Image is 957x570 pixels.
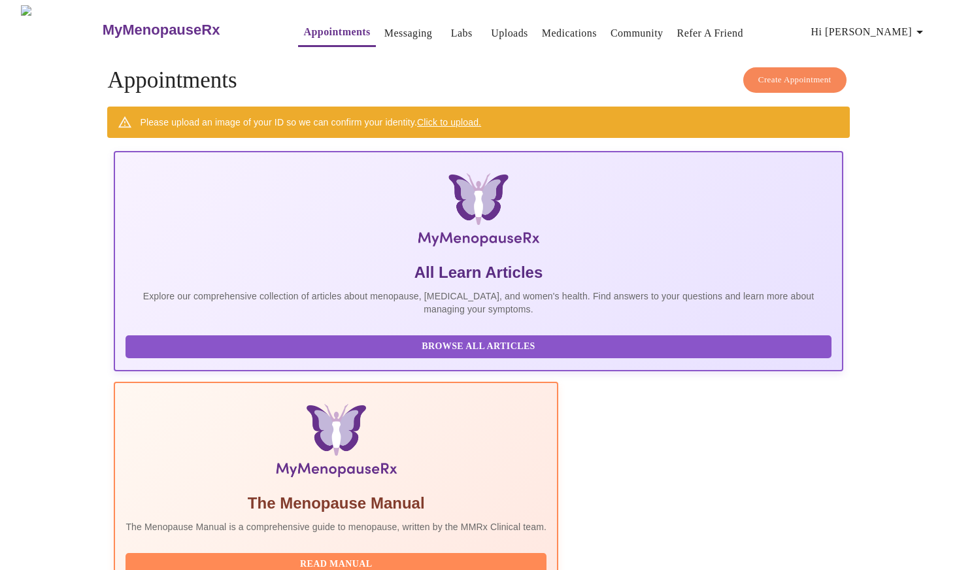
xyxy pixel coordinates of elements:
h5: All Learn Articles [126,262,831,283]
img: Menopause Manual [193,404,480,482]
button: Browse All Articles [126,335,831,358]
a: Medications [542,24,597,42]
button: Hi [PERSON_NAME] [806,19,933,45]
button: Messaging [379,20,437,46]
a: Community [611,24,663,42]
span: Hi [PERSON_NAME] [811,23,928,41]
button: Medications [537,20,602,46]
button: Uploads [486,20,533,46]
div: Please upload an image of your ID so we can confirm your identity. [140,110,481,134]
a: Browse All Articles [126,340,834,351]
a: Appointments [303,23,370,41]
h3: MyMenopauseRx [103,22,220,39]
a: MyMenopauseRx [101,7,272,53]
a: Read Manual [126,558,550,569]
button: Labs [441,20,482,46]
a: Messaging [384,24,432,42]
a: Click to upload. [417,117,481,127]
h4: Appointments [107,67,849,93]
button: Refer a Friend [672,20,749,46]
p: The Menopause Manual is a comprehensive guide to menopause, written by the MMRx Clinical team. [126,520,546,533]
p: Explore our comprehensive collection of articles about menopause, [MEDICAL_DATA], and women's hea... [126,290,831,316]
a: Refer a Friend [677,24,744,42]
button: Appointments [298,19,375,47]
a: Labs [451,24,473,42]
img: MyMenopauseRx Logo [235,173,722,252]
button: Create Appointment [743,67,847,93]
span: Browse All Articles [139,339,818,355]
button: Community [605,20,669,46]
h5: The Menopause Manual [126,493,546,514]
img: MyMenopauseRx Logo [21,5,101,54]
a: Uploads [491,24,528,42]
span: Create Appointment [758,73,831,88]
